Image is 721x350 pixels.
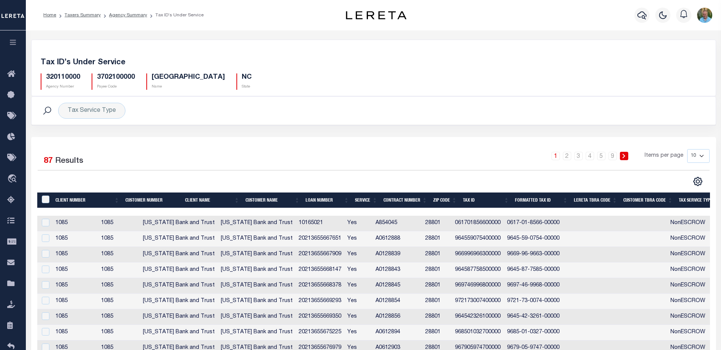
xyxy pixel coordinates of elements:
td: A0128856 [372,309,422,325]
td: 1085 [98,309,140,325]
td: 972173007400000 [452,294,504,309]
h5: 320110000 [46,73,80,82]
td: A0128854 [372,294,422,309]
td: 0617-01-8566-00000 [504,216,563,231]
td: 964587758500000 [452,262,504,278]
td: [US_STATE] Bank and Trust [140,262,218,278]
th: Contract Number: activate to sort column ascending [380,192,430,208]
td: 9685-01-0327-00000 [504,325,563,340]
td: Yes [344,278,372,294]
td: 061701856600000 [452,216,504,231]
a: 2 [563,152,571,160]
td: [US_STATE] Bank and Trust [218,216,296,231]
td: 9697-46-9968-00000 [504,278,563,294]
td: 9645-59-0754-00000 [504,231,563,247]
div: Tax Service Type [58,103,125,119]
td: [US_STATE] Bank and Trust [140,278,218,294]
td: 20213655675225 [296,325,344,340]
td: 969746996800000 [452,278,504,294]
td: 1085 [98,278,140,294]
td: 964559075400000 [452,231,504,247]
td: 10165021 [296,216,344,231]
td: 28801 [422,216,452,231]
td: 1085 [52,309,98,325]
td: 9669-96-9663-00000 [504,247,563,262]
td: 28801 [422,309,452,325]
th: Tax ID: activate to sort column ascending [460,192,512,208]
th: Loan Number: activate to sort column ascending [303,192,352,208]
th: Client Number: activate to sort column ascending [52,192,122,208]
td: NonESCROW [667,325,714,340]
td: 1085 [98,247,140,262]
a: 5 [597,152,605,160]
td: A854045 [372,216,422,231]
td: [US_STATE] Bank and Trust [140,294,218,309]
li: Tax ID’s Under Service [147,12,204,19]
th: Customer Name: activate to sort column ascending [242,192,303,208]
th: &nbsp; [37,192,53,208]
td: NonESCROW [667,294,714,309]
a: 3 [574,152,583,160]
td: 1085 [52,231,98,247]
td: 28801 [422,294,452,309]
td: 1085 [52,247,98,262]
td: 20213655668147 [296,262,344,278]
img: logo-dark.svg [346,11,407,19]
th: Client Name: activate to sort column ascending [182,192,242,208]
td: 1085 [52,294,98,309]
th: Formatted Tax ID: activate to sort column ascending [512,192,571,208]
td: A0128845 [372,278,422,294]
td: Yes [344,231,372,247]
label: Results [55,155,83,167]
td: 9645-42-3261-00000 [504,309,563,325]
td: A0612888 [372,231,422,247]
i: travel_explore [7,174,19,184]
td: [US_STATE] Bank and Trust [218,247,296,262]
td: NonESCROW [667,278,714,294]
td: 20213655668378 [296,278,344,294]
td: [US_STATE] Bank and Trust [140,216,218,231]
a: Taxers Summary [65,13,101,17]
td: 968501032700000 [452,325,504,340]
span: 87 [44,157,53,165]
a: 4 [586,152,594,160]
td: Yes [344,294,372,309]
th: Zip Code: activate to sort column ascending [430,192,460,208]
a: 1 [551,152,560,160]
td: 1085 [52,278,98,294]
td: 1085 [98,294,140,309]
th: Customer TBRA Code: activate to sort column ascending [620,192,676,208]
td: [US_STATE] Bank and Trust [218,231,296,247]
td: NonESCROW [667,309,714,325]
td: [US_STATE] Bank and Trust [218,325,296,340]
td: [US_STATE] Bank and Trust [140,247,218,262]
h5: 3702100000 [97,73,135,82]
td: NonESCROW [667,216,714,231]
td: 28801 [422,231,452,247]
th: LERETA TBRA Code: activate to sort column ascending [571,192,620,208]
td: [US_STATE] Bank and Trust [218,262,296,278]
td: Yes [344,325,372,340]
span: Items per page [645,152,683,160]
p: State [242,84,252,90]
td: Yes [344,216,372,231]
td: 1085 [52,216,98,231]
td: 20213655667909 [296,247,344,262]
th: Service: activate to sort column ascending [352,192,380,208]
td: Yes [344,262,372,278]
td: [US_STATE] Bank and Trust [140,325,218,340]
td: 20213655669350 [296,309,344,325]
td: 1085 [52,262,98,278]
td: 9645-87-7585-00000 [504,262,563,278]
td: 966996966300000 [452,247,504,262]
h5: NC [242,73,252,82]
td: A0128839 [372,247,422,262]
td: 1085 [52,325,98,340]
td: Yes [344,309,372,325]
td: [US_STATE] Bank and Trust [218,278,296,294]
td: A0128843 [372,262,422,278]
p: Name [152,84,225,90]
h5: Tax ID’s Under Service [41,58,707,67]
td: NonESCROW [667,247,714,262]
td: 1085 [98,262,140,278]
